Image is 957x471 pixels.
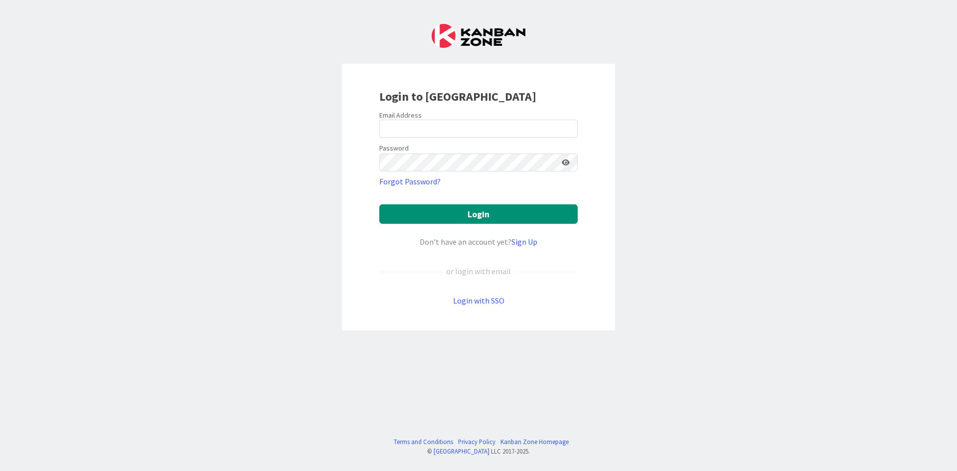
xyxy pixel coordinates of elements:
[389,447,569,456] div: © LLC 2017- 2025 .
[394,437,453,447] a: Terms and Conditions
[500,437,569,447] a: Kanban Zone Homepage
[379,143,409,154] label: Password
[434,447,489,455] a: [GEOGRAPHIC_DATA]
[511,237,537,247] a: Sign Up
[379,236,578,248] div: Don’t have an account yet?
[379,89,536,104] b: Login to [GEOGRAPHIC_DATA]
[453,296,504,306] a: Login with SSO
[458,437,495,447] a: Privacy Policy
[379,204,578,224] button: Login
[379,175,441,187] a: Forgot Password?
[444,265,513,277] div: or login with email
[432,24,525,48] img: Kanban Zone
[379,111,422,120] label: Email Address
